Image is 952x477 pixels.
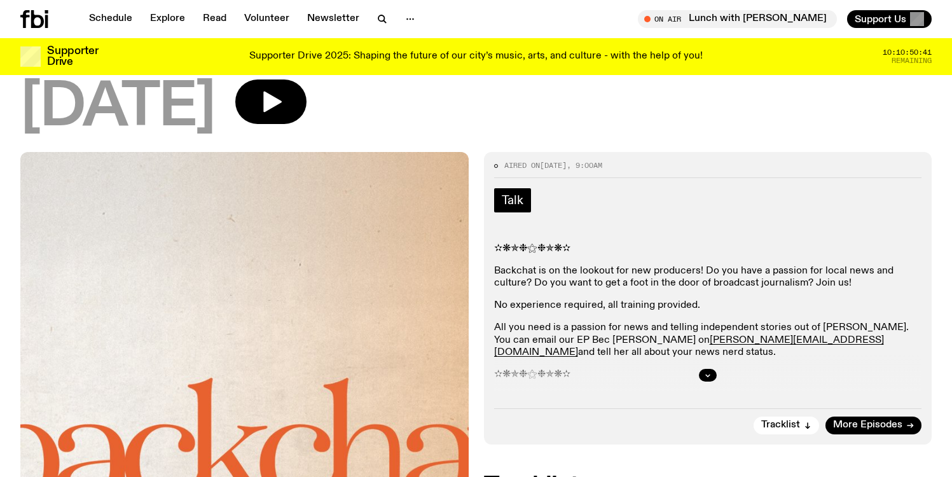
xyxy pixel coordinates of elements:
[249,51,703,62] p: Supporter Drive 2025: Shaping the future of our city’s music, arts, and culture - with the help o...
[494,322,922,359] p: All you need is a passion for news and telling independent stories out of [PERSON_NAME]. You can ...
[494,300,922,312] p: No experience required, all training provided.
[540,160,567,170] span: [DATE]
[81,10,140,28] a: Schedule
[300,10,367,28] a: Newsletter
[892,57,932,64] span: Remaining
[494,265,922,289] p: Backchat is on the lookout for new producers! Do you have a passion for local news and culture? D...
[504,160,540,170] span: Aired on
[494,188,531,212] a: Talk
[825,417,921,434] a: More Episodes
[20,79,215,137] span: [DATE]
[855,13,906,25] span: Support Us
[567,160,602,170] span: , 9:00am
[833,420,902,430] span: More Episodes
[502,193,523,207] span: Talk
[847,10,932,28] button: Support Us
[494,243,922,255] p: ✫❋✯❉⚝❉✯❋✫
[638,10,837,28] button: On AirLunch with [PERSON_NAME]
[883,49,932,56] span: 10:10:50:41
[761,420,800,430] span: Tracklist
[47,46,98,67] h3: Supporter Drive
[754,417,819,434] button: Tracklist
[195,10,234,28] a: Read
[142,10,193,28] a: Explore
[237,10,297,28] a: Volunteer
